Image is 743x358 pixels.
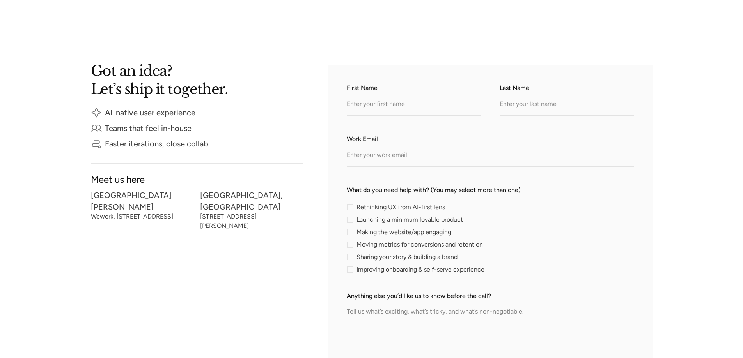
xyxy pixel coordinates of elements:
label: First Name [347,83,481,93]
label: What do you need help with? (You may select more than one) [347,185,634,195]
div: Wework, [STREET_ADDRESS] [91,214,194,219]
div: [STREET_ADDRESS][PERSON_NAME] [200,214,303,228]
label: Last Name [500,83,634,93]
div: [GEOGRAPHIC_DATA][PERSON_NAME] [91,192,194,210]
div: Faster iterations, close collab [105,141,208,146]
div: [GEOGRAPHIC_DATA], [GEOGRAPHIC_DATA] [200,192,303,210]
label: Work Email [347,134,634,144]
label: Anything else you’d like us to know before the call? [347,291,634,301]
h2: Got an idea? Let’s ship it together. [91,65,294,95]
div: Teams that feel in-house [105,125,192,131]
div: AI-native user experience [105,110,195,115]
input: Enter your first name [347,94,481,116]
div: Meet us here [91,176,303,183]
input: Enter your work email [347,145,634,167]
span: Launching a minimum lovable product [356,217,463,222]
span: Sharing your story & building a brand [356,255,458,259]
span: Making the website/app engaging [356,230,451,235]
span: Moving metrics for conversions and retention [356,242,483,247]
input: Enter your last name [500,94,634,116]
span: Rethinking UX from AI-first lens [356,205,445,210]
span: Improving onboarding & self-serve experience [356,267,484,272]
